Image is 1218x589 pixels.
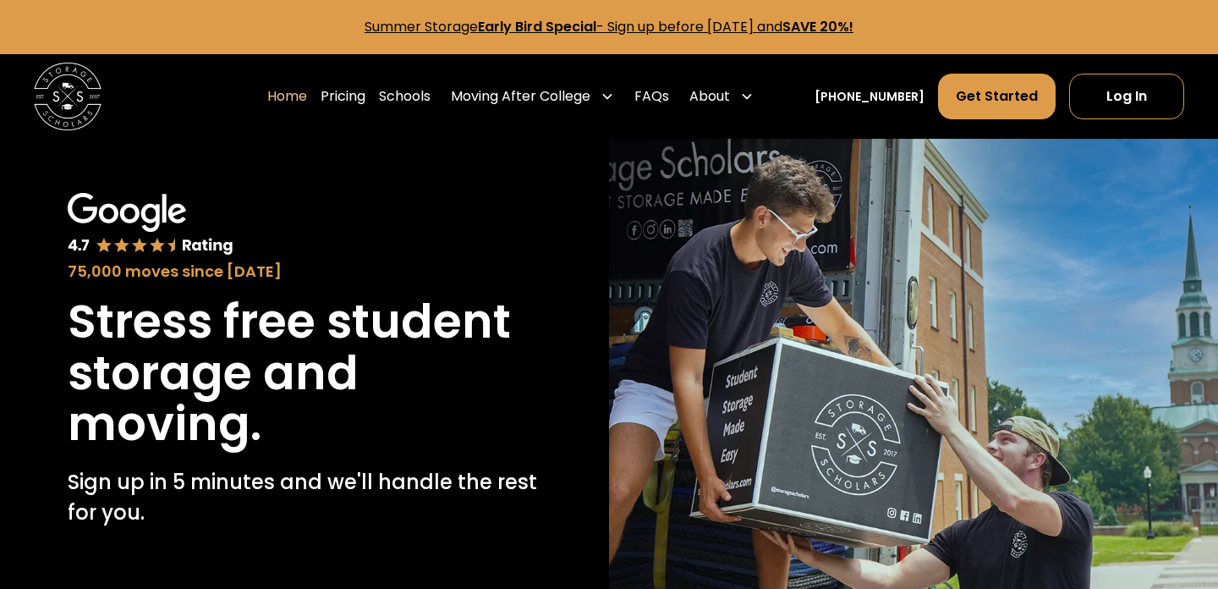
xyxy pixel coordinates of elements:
img: Storage Scholars main logo [34,63,101,130]
a: Home [267,73,307,120]
a: [PHONE_NUMBER] [815,88,924,106]
strong: Early Bird Special [478,17,596,36]
div: Moving After College [451,86,590,107]
a: Summer StorageEarly Bird Special- Sign up before [DATE] andSAVE 20%! [365,17,853,36]
div: 75,000 moves since [DATE] [68,260,541,283]
h1: Stress free student storage and moving. [68,296,541,450]
p: Sign up in 5 minutes and we'll handle the rest for you. [68,467,541,528]
a: Schools [379,73,431,120]
div: About [689,86,730,107]
img: Google 4.7 star rating [68,193,233,256]
a: Get Started [938,74,1056,119]
a: Log In [1069,74,1184,119]
strong: SAVE 20%! [782,17,853,36]
a: Pricing [321,73,365,120]
a: FAQs [634,73,669,120]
